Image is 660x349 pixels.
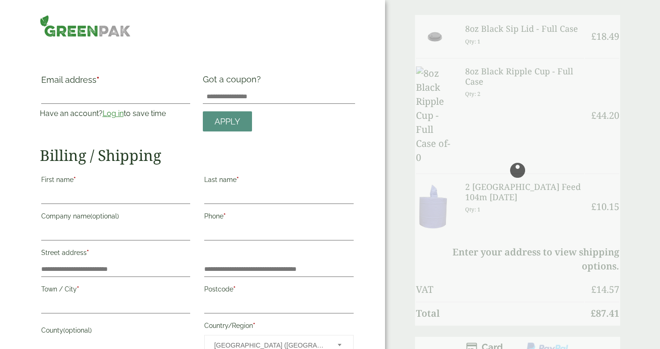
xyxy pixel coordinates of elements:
abbr: required [253,322,255,329]
label: Town / City [41,283,191,298]
abbr: required [237,176,239,183]
label: Phone [204,210,354,225]
abbr: required [87,249,89,256]
abbr: required [77,285,79,293]
label: Postcode [204,283,354,298]
label: First name [41,173,191,189]
img: GreenPak Supplies [40,15,131,37]
a: Log in [103,109,124,118]
label: County [41,324,191,340]
span: (optional) [90,212,119,220]
span: (optional) [63,327,92,334]
label: Email address [41,76,191,89]
abbr: required [233,285,236,293]
label: Got a coupon? [203,74,265,89]
abbr: required [74,176,76,183]
p: Have an account? to save time [40,108,192,119]
a: Apply [203,111,252,131]
label: Company name [41,210,191,225]
h2: Billing / Shipping [40,146,355,164]
abbr: required [223,212,226,220]
label: Last name [204,173,354,189]
label: Street address [41,246,191,262]
abbr: required [96,75,99,85]
label: Country/Region [204,319,354,335]
span: Apply [215,116,240,127]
